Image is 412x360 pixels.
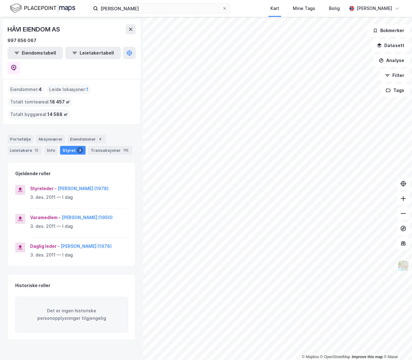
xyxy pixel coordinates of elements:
div: HÅVI EIENDOM AS [7,24,61,34]
div: 115 [122,147,130,153]
div: Det er ingen historiske personopplysninger tilgjengelig [15,297,128,332]
button: Eiendomstabell [7,47,63,59]
button: Leietakertabell [65,47,121,59]
button: Filter [380,69,410,82]
div: Totalt byggareal : [8,109,70,119]
div: Gjeldende roller [15,170,51,177]
div: Leietakere [7,146,42,155]
div: Mine Tags [293,5,315,12]
button: Bokmerker [368,24,410,37]
div: Portefølje [7,135,33,143]
a: Improve this map [352,355,383,359]
span: 14 588 ㎡ [47,111,68,118]
div: 3 [77,147,83,153]
iframe: Chat Widget [381,330,412,360]
button: Analyse [373,54,410,67]
div: Eiendommer [68,135,106,143]
div: Kart [270,5,279,12]
div: Info [44,146,58,155]
button: Datasett [372,39,410,52]
div: Bolig [329,5,340,12]
span: 18 457 ㎡ [50,98,70,106]
div: [PERSON_NAME] [357,5,392,12]
div: Historiske roller [15,282,50,289]
img: logo.f888ab2527a4732fd821a326f86c7f29.svg [10,3,75,14]
button: Tags [381,84,410,97]
div: Eiendommer : [8,84,44,94]
div: 4 [97,136,103,142]
div: 3. des. 2011 — I dag [30,194,128,201]
div: Styret [60,146,86,155]
div: 12 [33,147,40,153]
div: 997 656 067 [7,37,36,44]
div: 3. des. 2011 — I dag [30,223,128,230]
img: Z [397,260,409,272]
div: Totalt tomteareal : [8,97,73,107]
div: 3. des. 2011 — I dag [30,251,128,259]
span: 1 [86,86,88,93]
span: 4 [39,86,42,93]
div: Leide lokasjoner : [47,84,91,94]
input: Søk på adresse, matrikkel, gårdeiere, leietakere eller personer [98,4,222,13]
a: Mapbox [302,355,319,359]
a: OpenStreetMap [320,355,350,359]
div: Aksjonærer [36,135,65,143]
div: Transaksjoner [88,146,132,155]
